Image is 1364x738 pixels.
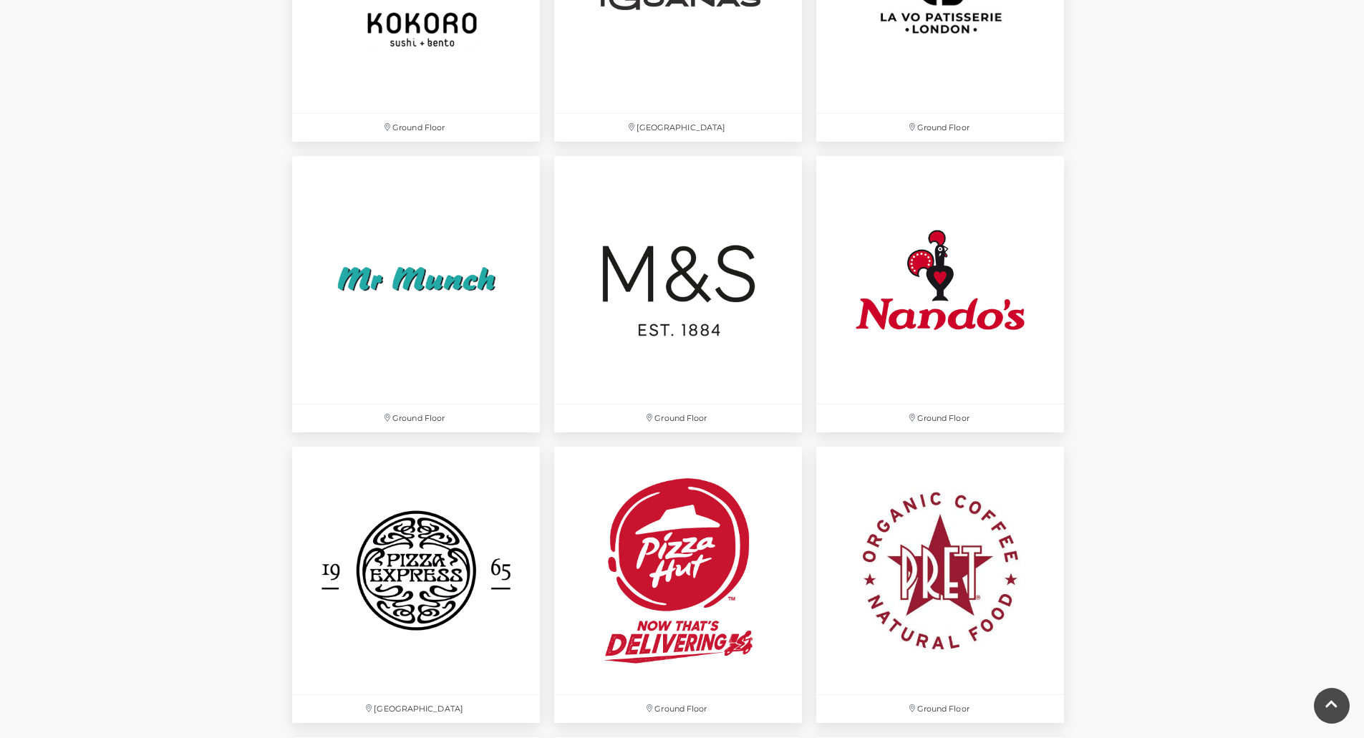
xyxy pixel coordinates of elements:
a: [GEOGRAPHIC_DATA] [285,440,547,730]
p: Ground Floor [292,114,540,142]
a: Ground Floor [809,149,1071,440]
a: Ground Floor [285,149,547,440]
p: Ground Floor [554,695,802,723]
p: [GEOGRAPHIC_DATA] [292,695,540,723]
a: Ground Floor [809,440,1071,730]
p: Ground Floor [292,404,540,432]
p: [GEOGRAPHIC_DATA] [554,114,802,142]
p: Ground Floor [816,695,1064,723]
a: Ground Floor [547,440,809,730]
a: Ground Floor [547,149,809,440]
p: Ground Floor [816,404,1064,432]
p: Ground Floor [554,404,802,432]
p: Ground Floor [816,114,1064,142]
